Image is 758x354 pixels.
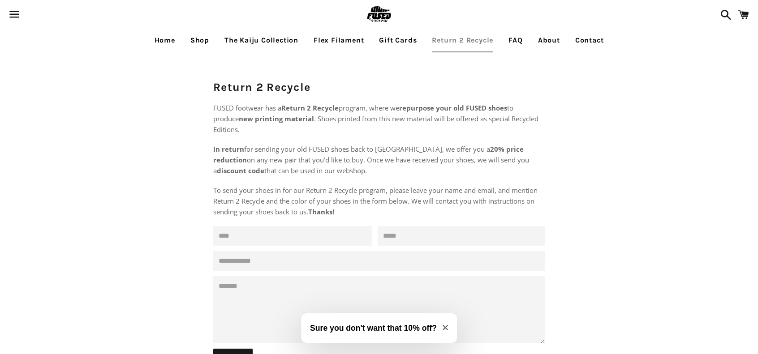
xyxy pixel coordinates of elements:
span: FUSED footwear has a program, where we to produce . Shoes printed from this new material will be ... [213,103,538,134]
a: Contact [568,29,611,51]
strong: discount code [217,166,264,175]
span: for sending your old FUSED shoes back to [GEOGRAPHIC_DATA], we offer you a on any new pair that y... [213,145,529,175]
strong: repurpose your old FUSED shoes [399,103,507,112]
strong: 20% price reduction [213,145,524,164]
a: FAQ [502,29,529,51]
a: The Kaiju Collection [218,29,305,51]
a: Return 2 Recycle [425,29,500,51]
a: Flex Filament [307,29,370,51]
strong: new printing material [239,114,314,123]
a: About [531,29,567,51]
span: To send your shoes in for our Return 2 Recycle program, please leave your name and email, and men... [213,186,538,216]
h1: Return 2 Recycle [213,79,545,95]
a: Home [148,29,182,51]
a: Shop [184,29,216,51]
strong: Thanks! [308,207,334,216]
strong: In return [213,145,244,154]
a: Gift Cards [372,29,423,51]
strong: Return 2 Recycle [281,103,339,112]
